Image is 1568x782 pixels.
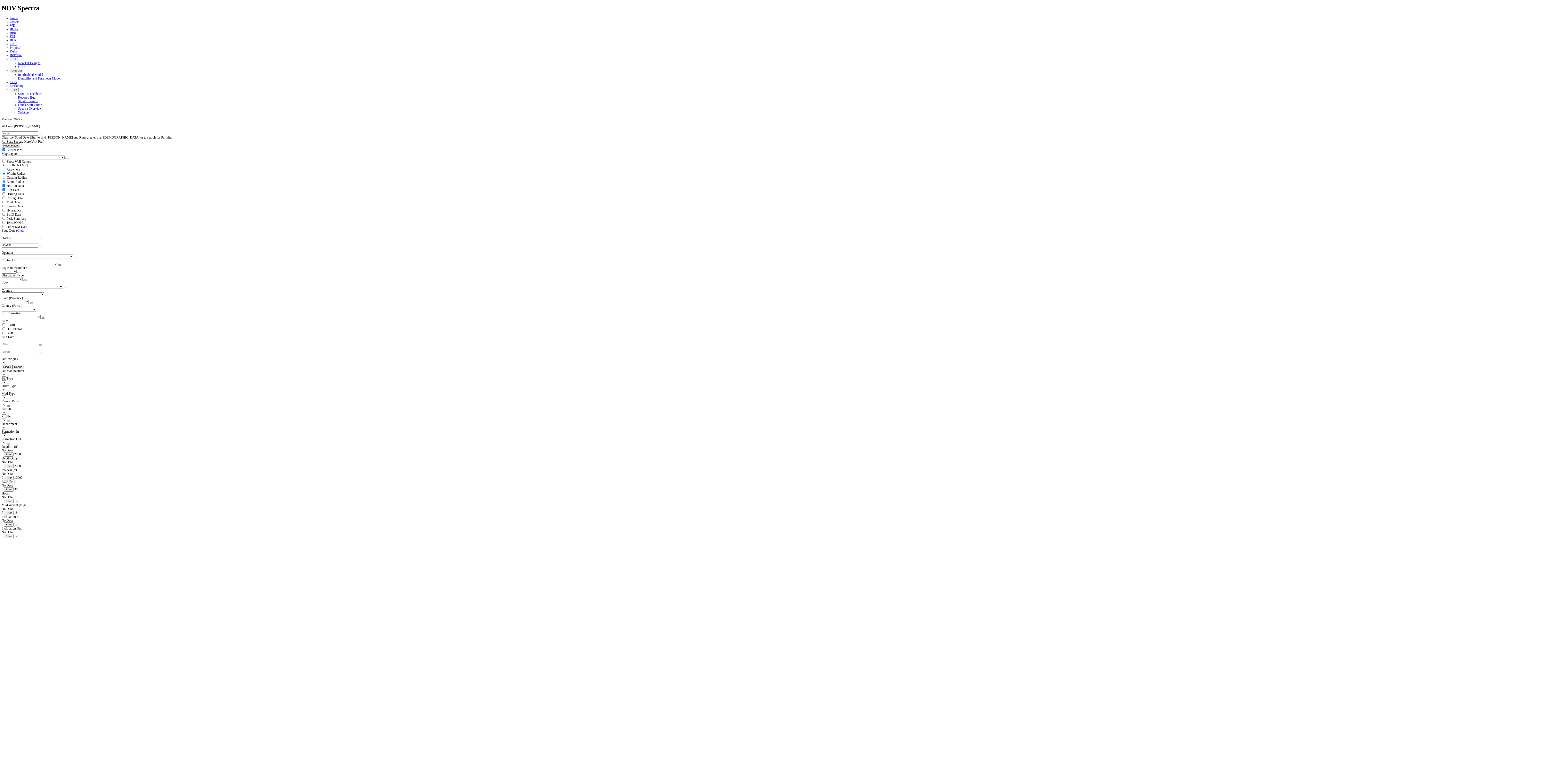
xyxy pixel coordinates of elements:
[2,243,38,248] input: Before
[2,225,1566,229] filter-controls-checkbox: TerraSCOPE Data
[7,205,23,208] span: Survey Data
[10,57,18,61] button: FTT
[4,452,14,457] button: Filter
[2,377,13,380] span: Bit Type
[16,457,20,460] span: (ft)
[2,274,24,277] span: Directional Type
[18,110,29,114] a: Webinar
[10,69,23,73] button: OrbitLite
[2,296,23,300] span: State (Province)
[4,487,14,492] button: Filter
[2,335,14,339] span: Run Date
[13,365,24,369] button: Range
[2,445,13,448] span: Depth In
[2,488,3,491] span: 0
[2,319,1566,323] div: Runs
[2,357,12,361] span: Bit Size
[4,476,14,480] button: Filter
[2,124,1566,128] p: Welcome
[10,42,17,46] a: OAR
[10,50,17,53] span: Dulls
[7,323,15,327] span: EBRR
[2,369,24,373] span: Bit Manufacturer
[7,221,24,224] span: TerraSCOPE
[14,464,23,468] span: 20000
[10,35,15,38] a: KM
[10,24,15,27] a: WD
[2,323,1566,327] filter-controls-checkbox: Engineering Bit Run Report
[2,236,38,240] input: After
[14,534,19,538] span: 120
[10,46,21,49] a: Proposal
[10,31,17,35] a: BitIQ
[2,164,1566,167] div: [PERSON_NAME]
[10,16,18,20] a: Guide
[2,476,3,479] span: 0
[2,258,16,262] span: Contractor
[2,452,3,456] span: 0
[11,58,16,61] span: FTT
[2,515,19,518] span: Inclination In
[2,136,172,139] span: Clear the 'Spud Date' filter to find [PERSON_NAME] and Runs greater than [DEMOGRAPHIC_DATA] or to...
[2,507,13,510] span: No Data
[2,152,17,155] span: Map Layers
[4,464,14,468] button: Filter
[2,437,21,441] span: Formation Out
[2,530,13,534] span: No Data
[2,350,38,354] input: Before
[7,327,22,331] span: Dull Photos
[18,103,42,107] a: Quick Start Guide
[7,209,21,212] span: Hydraulics
[10,88,19,92] button: Help
[2,523,3,526] span: 0
[2,281,8,285] span: Field
[2,216,1566,221] filter-controls-checkbox: Performance Summary
[14,452,23,456] span: 20000
[14,476,23,479] span: 10000
[9,480,17,483] span: (ft/hr)
[7,192,24,196] span: Drilling Data
[7,331,13,335] span: BCR
[7,140,31,143] span: Start Spectra Here
[2,289,12,292] span: Country
[2,422,17,426] span: Department
[2,304,23,307] span: County (Parish)
[10,53,22,57] a: BitPortal
[7,184,24,188] span: No Run Data
[2,460,13,464] span: No Data
[4,511,14,515] button: Filter
[10,20,19,24] span: Offsets
[2,266,27,269] span: Rig Name/Number
[2,131,38,136] input: Search
[14,511,18,514] span: 18
[7,160,31,163] span: Show Well Names
[7,200,20,204] span: Mud Data
[2,392,15,395] span: Mud Type
[10,84,24,88] a: Marketing
[10,39,16,42] a: BCR
[4,522,14,527] button: Filter
[2,384,16,388] span: Drive Type
[16,229,25,232] a: (Clear)
[2,229,15,232] span: Spud Date
[4,499,14,503] button: Filter
[2,399,21,403] span: Reason Pulled
[4,534,14,538] button: Filter
[2,140,5,143] input: Start Spectra Here
[2,365,13,369] button: Single
[14,445,18,448] span: (ft)
[2,519,13,522] span: No Data
[2,251,13,254] span: Operator
[7,168,20,171] span: Anywhere
[2,503,18,507] span: Mud Weight
[2,143,20,148] button: Reset Filters
[2,4,1566,12] h1: NOV Spectra
[14,124,40,128] span: [PERSON_NAME]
